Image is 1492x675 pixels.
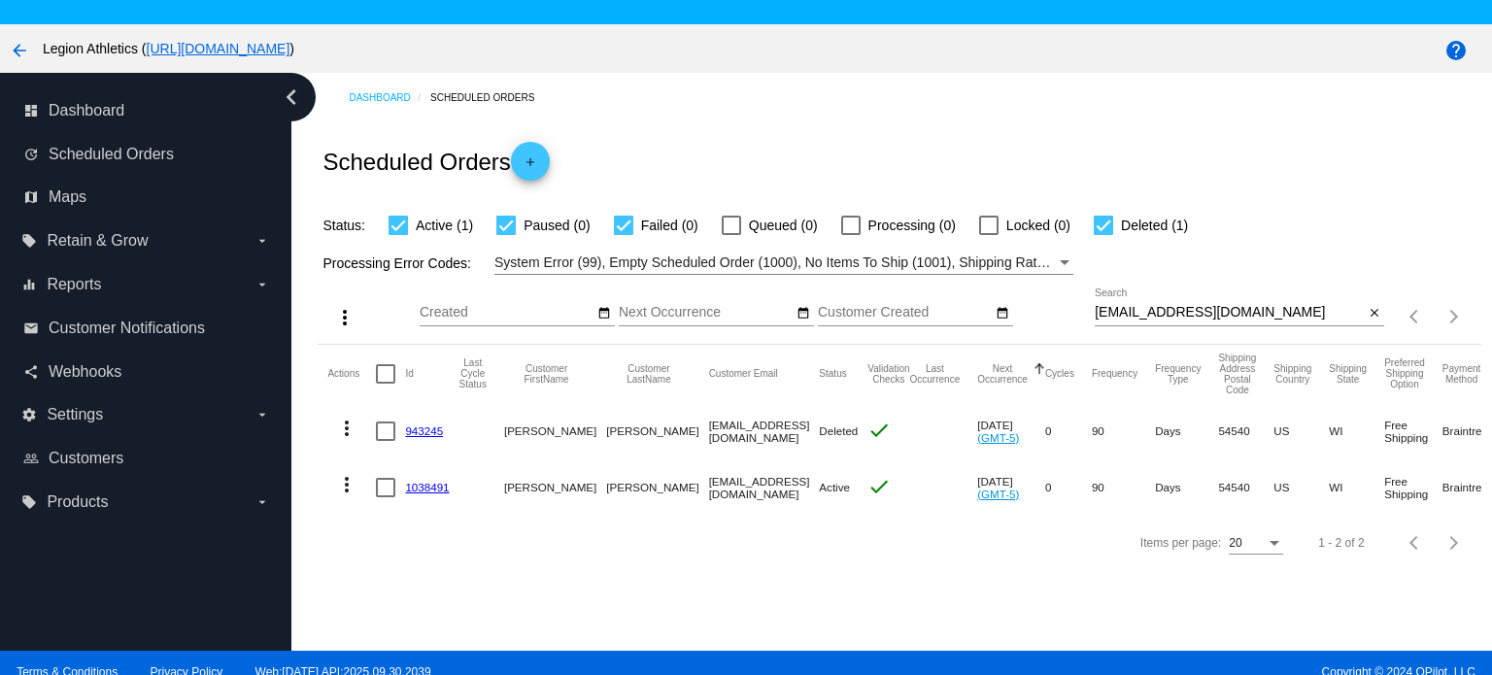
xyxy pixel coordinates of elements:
[709,459,820,516] mat-cell: [EMAIL_ADDRESS][DOMAIN_NAME]
[1218,353,1256,395] button: Change sorting for ShippingPostcode
[416,214,473,237] span: Active (1)
[818,305,993,321] input: Customer Created
[1318,536,1364,550] div: 1 - 2 of 2
[254,233,270,249] i: arrow_drop_down
[23,356,270,388] a: share Webhooks
[254,407,270,422] i: arrow_drop_down
[1092,459,1155,516] mat-cell: 90
[868,214,956,237] span: Processing (0)
[524,214,590,237] span: Paused (0)
[1273,403,1329,459] mat-cell: US
[1273,363,1311,385] button: Change sorting for ShippingCountry
[1329,459,1384,516] mat-cell: WI
[867,345,909,403] mat-header-cell: Validation Checks
[333,306,356,329] mat-icon: more_vert
[47,232,148,250] span: Retain & Grow
[405,424,443,437] a: 943245
[1368,306,1381,321] mat-icon: close
[1329,363,1367,385] button: Change sorting for ShippingState
[1155,363,1201,385] button: Change sorting for FrequencyType
[977,431,1019,444] a: (GMT-5)
[797,306,810,321] mat-icon: date_range
[1442,363,1480,385] button: Change sorting for PaymentMethod.Type
[1396,297,1435,336] button: Previous page
[322,142,549,181] h2: Scheduled Orders
[1396,523,1435,562] button: Previous page
[1006,214,1070,237] span: Locked (0)
[405,368,413,380] button: Change sorting for Id
[1384,403,1442,459] mat-cell: Free Shipping
[23,147,39,162] i: update
[47,276,101,293] span: Reports
[619,305,794,321] input: Next Occurrence
[23,95,270,126] a: dashboard Dashboard
[254,277,270,292] i: arrow_drop_down
[1045,459,1092,516] mat-cell: 0
[606,459,708,516] mat-cell: [PERSON_NAME]
[1435,297,1474,336] button: Next page
[504,403,606,459] mat-cell: [PERSON_NAME]
[49,102,124,119] span: Dashboard
[996,306,1009,321] mat-icon: date_range
[504,459,606,516] mat-cell: [PERSON_NAME]
[977,363,1028,385] button: Change sorting for NextOccurrenceUtc
[23,189,39,205] i: map
[749,214,818,237] span: Queued (0)
[23,139,270,170] a: update Scheduled Orders
[504,363,589,385] button: Change sorting for CustomerFirstName
[1273,459,1329,516] mat-cell: US
[254,494,270,510] i: arrow_drop_down
[1140,536,1221,550] div: Items per page:
[1329,403,1384,459] mat-cell: WI
[819,368,846,380] button: Change sorting for Status
[49,363,121,381] span: Webhooks
[519,155,542,179] mat-icon: add
[606,403,708,459] mat-cell: [PERSON_NAME]
[322,255,471,271] span: Processing Error Codes:
[1435,523,1474,562] button: Next page
[1092,368,1137,380] button: Change sorting for Frequency
[1155,403,1218,459] mat-cell: Days
[1045,368,1074,380] button: Change sorting for Cycles
[23,182,270,213] a: map Maps
[23,103,39,118] i: dashboard
[1092,403,1155,459] mat-cell: 90
[405,481,449,493] a: 1038491
[1218,459,1273,516] mat-cell: 54540
[977,488,1019,500] a: (GMT-5)
[597,306,611,321] mat-icon: date_range
[49,320,205,337] span: Customer Notifications
[8,39,31,62] mat-icon: arrow_back
[867,475,891,498] mat-icon: check
[1364,303,1384,323] button: Clear
[867,419,891,442] mat-icon: check
[349,83,430,113] a: Dashboard
[494,251,1073,275] mat-select: Filter by Processing Error Codes
[641,214,698,237] span: Failed (0)
[21,494,37,510] i: local_offer
[49,146,174,163] span: Scheduled Orders
[335,473,358,496] mat-icon: more_vert
[43,41,294,56] span: Legion Athletics ( )
[322,218,365,233] span: Status:
[1384,459,1442,516] mat-cell: Free Shipping
[23,443,270,474] a: people_outline Customers
[1218,403,1273,459] mat-cell: 54540
[327,345,376,403] mat-header-cell: Actions
[1229,537,1283,551] mat-select: Items per page:
[23,364,39,380] i: share
[47,406,103,423] span: Settings
[1095,305,1364,321] input: Search
[47,493,108,511] span: Products
[910,363,961,385] button: Change sorting for LastOccurrenceUtc
[49,450,123,467] span: Customers
[23,313,270,344] a: email Customer Notifications
[23,451,39,466] i: people_outline
[606,363,691,385] button: Change sorting for CustomerLastName
[709,368,778,380] button: Change sorting for CustomerEmail
[977,459,1045,516] mat-cell: [DATE]
[819,424,858,437] span: Deleted
[977,403,1045,459] mat-cell: [DATE]
[23,321,39,336] i: email
[21,277,37,292] i: equalizer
